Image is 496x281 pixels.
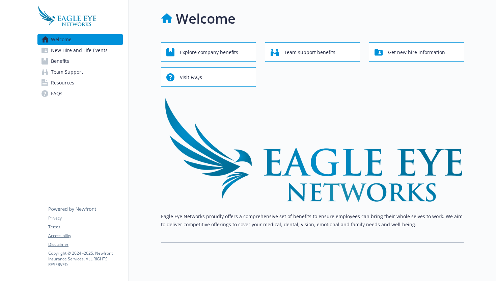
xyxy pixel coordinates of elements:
a: Welcome [37,34,123,45]
a: Resources [37,77,123,88]
span: Get new hire information [388,46,445,59]
a: Disclaimer [48,241,122,248]
p: Copyright © 2024 - 2025 , Newfront Insurance Services, ALL RIGHTS RESERVED [48,250,122,267]
a: Benefits [37,56,123,67]
img: overview page banner [161,98,464,202]
span: Resources [51,77,74,88]
a: Terms [48,224,122,230]
span: FAQs [51,88,62,99]
button: Team support benefits [265,42,360,62]
span: Team support benefits [284,46,335,59]
a: New Hire and Life Events [37,45,123,56]
button: Get new hire information [369,42,464,62]
span: New Hire and Life Events [51,45,108,56]
span: Visit FAQs [180,71,202,84]
a: FAQs [37,88,123,99]
a: Team Support [37,67,123,77]
span: Benefits [51,56,69,67]
button: Explore company benefits [161,42,256,62]
span: Welcome [51,34,72,45]
span: Team Support [51,67,83,77]
a: Privacy [48,215,122,221]
a: Accessibility [48,233,122,239]
button: Visit FAQs [161,67,256,87]
p: Eagle Eye Networks proudly offers a comprehensive set of benefits to ensure employees can bring t... [161,212,464,229]
h1: Welcome [176,8,236,29]
span: Explore company benefits [180,46,238,59]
